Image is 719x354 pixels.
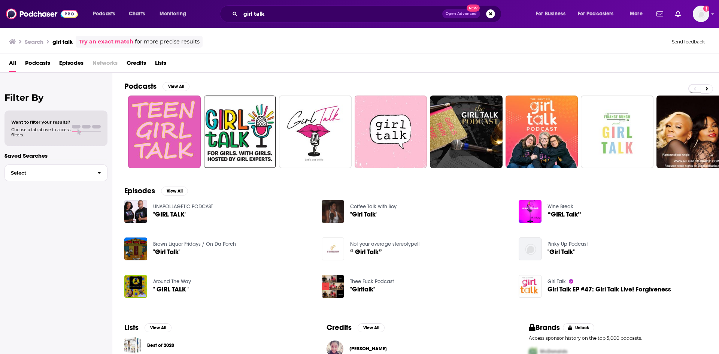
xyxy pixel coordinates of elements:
button: open menu [154,8,196,20]
a: All [9,57,16,72]
svg: Add a profile image [703,6,709,12]
a: "Girl Talk" [547,249,575,255]
a: Credits [127,57,146,72]
a: "Girl Talk" [153,249,180,255]
span: Want to filter your results? [11,119,70,125]
span: More [630,9,643,19]
a: Brown Liquor Fridays / On Da Porch [153,241,236,247]
h3: Search [25,38,43,45]
img: User Profile [693,6,709,22]
a: Show notifications dropdown [672,7,684,20]
span: Open Advanced [446,12,477,16]
span: Monitoring [160,9,186,19]
span: [PERSON_NAME] [349,346,387,352]
input: Search podcasts, credits, & more... [240,8,442,20]
img: "Girl Talk" [124,237,147,260]
span: For Podcasters [578,9,614,19]
a: Try an exact match [79,37,133,46]
a: Around The Way [153,278,191,285]
button: Open AdvancedNew [442,9,480,18]
a: Pinky Up Podcast [547,241,588,247]
a: Wine Break [547,203,573,210]
a: ListsView All [124,323,172,332]
h2: Podcasts [124,82,157,91]
span: Charts [129,9,145,19]
a: PodcastsView All [124,82,189,91]
a: Thee Fuck Podcast [350,278,394,285]
button: View All [358,323,385,332]
span: Networks [92,57,118,72]
img: "GIRL TALK" [124,200,147,223]
span: Select [5,170,91,175]
button: Select [4,164,107,181]
img: " GIRL TALK " [124,275,147,298]
button: Send feedback [670,39,707,45]
a: Not your average stereotype!! [350,241,419,247]
a: CreditsView All [327,323,385,332]
span: For Business [536,9,565,19]
a: Best of 2020 [147,341,174,350]
p: Saved Searches [4,152,107,159]
a: Coffee Talk with Soy [350,203,397,210]
h3: girl talk [52,38,73,45]
a: "GIRL TALK" [153,211,186,218]
a: Charts [124,8,149,20]
button: open menu [88,8,125,20]
img: "Girltalk" [322,275,345,298]
a: Girl Talk EP #47: Girl Talk Live! Forgiveness [547,286,671,293]
a: "Girltalk" [350,286,375,293]
button: open menu [573,8,625,20]
a: “GIRL Talk” [519,200,541,223]
span: for more precise results [135,37,200,46]
button: View All [163,82,189,91]
a: UNAPOLLAGETIC PODCAST [153,203,213,210]
a: “GIRL Talk” [547,211,581,218]
a: Best of 2020 [124,337,141,354]
a: “ Girl Talk” [350,249,382,255]
img: Girl Talk EP #47: Girl Talk Live! Forgiveness [519,275,541,298]
a: EpisodesView All [124,186,188,196]
a: Lists [155,57,166,72]
button: open menu [531,8,575,20]
h2: Brands [529,323,560,332]
a: Episodes [59,57,84,72]
h2: Filter By [4,92,107,103]
div: Search podcasts, credits, & more... [227,5,509,22]
button: View All [145,323,172,332]
span: New [467,4,480,12]
a: Show notifications dropdown [653,7,666,20]
h2: Lists [124,323,139,332]
p: Access sponsor history on the top 5,000 podcasts. [529,335,707,341]
h2: Episodes [124,186,155,196]
img: "Girl Talk" [322,200,345,223]
img: "Girl Talk" [519,237,541,260]
button: Unlock [563,323,595,332]
img: Podchaser - Follow, Share and Rate Podcasts [6,7,78,21]
a: "Girl Talk" [350,211,377,218]
span: " GIRL TALK " [153,286,189,293]
a: Podcasts [25,57,50,72]
span: Podcasts [93,9,115,19]
span: Choose a tab above to access filters. [11,127,70,137]
h2: Credits [327,323,352,332]
img: “ Girl Talk” [322,237,345,260]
